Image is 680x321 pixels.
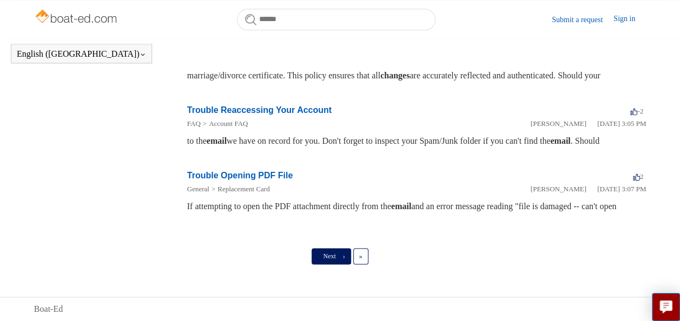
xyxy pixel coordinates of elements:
[187,105,332,115] a: Trouble Reaccessing Your Account
[380,71,410,80] em: changes
[531,118,586,129] li: [PERSON_NAME]
[597,119,646,128] time: 01/05/2024, 15:05
[34,303,63,316] a: Boat-Ed
[391,202,411,211] em: email
[17,49,146,59] button: English ([GEOGRAPHIC_DATA])
[209,184,270,195] li: Replacement Card
[237,9,435,30] input: Search
[652,293,680,321] button: Live chat
[217,185,269,193] a: Replacement Card
[201,118,248,129] li: Account FAQ
[187,185,209,193] a: General
[630,107,643,115] span: -2
[187,135,646,148] div: to the we have on record for you. Don't forget to inspect your Spam/Junk folder if you can't find...
[187,200,646,213] div: If attempting to open the PDF attachment directly from the and an error message reading "file is ...
[209,119,248,128] a: Account FAQ
[323,252,335,260] span: Next
[187,171,293,180] a: Trouble Opening PDF File
[187,184,209,195] li: General
[531,184,586,195] li: [PERSON_NAME]
[343,252,345,260] span: ›
[613,13,646,26] a: Sign in
[359,252,362,260] span: »
[34,6,120,28] img: Boat-Ed Help Center home page
[187,69,646,82] div: marriage/divorce certificate. This policy ensures that all are accurately reflected and authentic...
[187,118,201,129] li: FAQ
[633,172,644,180] span: 2
[207,136,227,145] em: email
[312,248,351,264] a: Next
[552,14,613,25] a: Submit a request
[187,119,201,128] a: FAQ
[550,136,570,145] em: email
[597,185,646,193] time: 01/05/2024, 15:07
